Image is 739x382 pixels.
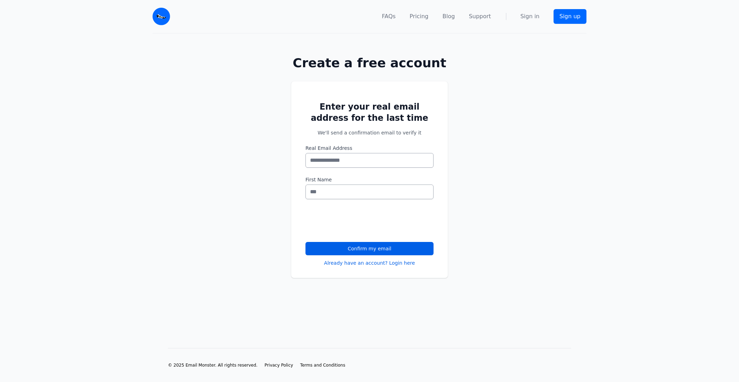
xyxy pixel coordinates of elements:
[305,145,434,152] label: Real Email Address
[305,129,434,136] p: We'll send a confirmation email to verify it
[520,12,540,21] a: Sign in
[300,363,345,368] span: Terms and Conditions
[554,9,586,24] a: Sign up
[305,176,434,183] label: First Name
[305,242,434,255] button: Confirm my email
[382,12,395,21] a: FAQs
[265,362,293,368] a: Privacy Policy
[269,56,470,70] h1: Create a free account
[153,8,170,25] img: Email Monster
[300,362,345,368] a: Terms and Conditions
[443,12,455,21] a: Blog
[265,363,293,368] span: Privacy Policy
[305,208,412,235] iframe: reCAPTCHA
[324,259,415,266] a: Already have an account? Login here
[168,362,258,368] li: © 2025 Email Monster. All rights reserved.
[305,101,434,124] h2: Enter your real email address for the last time
[469,12,491,21] a: Support
[410,12,429,21] a: Pricing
